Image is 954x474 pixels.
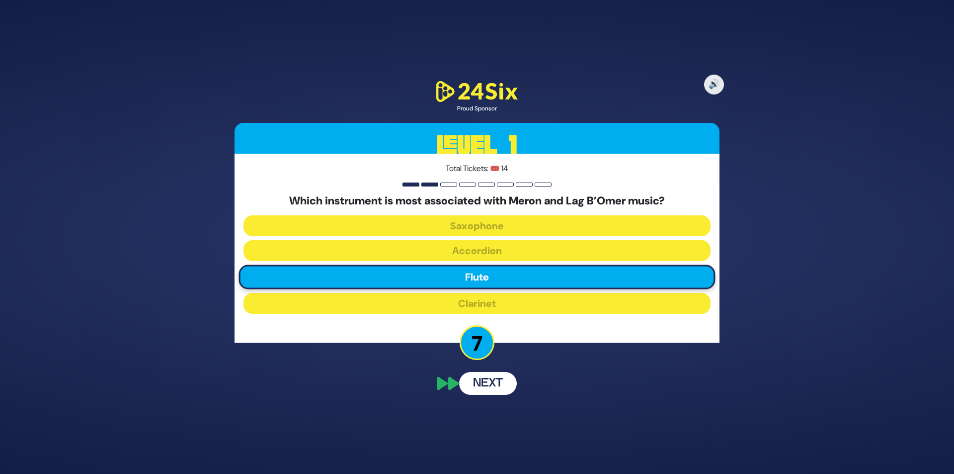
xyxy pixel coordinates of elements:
p: Total Tickets: 🎟️ 14 [243,163,711,175]
button: Next [459,372,517,395]
h5: Which instrument is most associated with Meron and Lag B’Omer music? [243,194,711,207]
button: 🔊 [704,75,724,95]
h3: Level 1 [235,123,719,168]
div: Proud Sponsor [432,104,522,113]
img: 24Six [432,79,522,104]
p: 7 [460,325,494,360]
button: Saxophone [243,215,711,236]
button: Clarinet [243,293,711,314]
button: Flute [239,265,715,289]
button: Accordion [243,240,711,261]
